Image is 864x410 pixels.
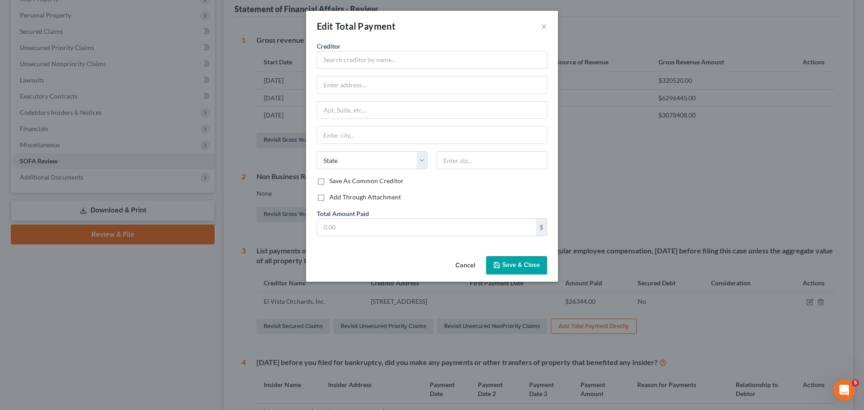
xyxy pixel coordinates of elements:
input: Search creditor by name... [317,51,547,69]
span: Save & Close [502,261,540,269]
input: Enter city... [317,126,547,144]
button: × [541,21,547,32]
button: Cancel [448,257,482,275]
input: Enter address... [317,77,547,94]
button: Save & Close [486,256,547,275]
span: Creditor [317,42,341,50]
label: Save As Common Creditor [329,176,404,185]
span: Total Payment [335,21,396,32]
input: 0.00 [317,219,536,236]
div: $ [536,219,547,236]
span: Total Amount Paid [317,210,369,217]
input: Apt, Suite, etc... [317,102,547,119]
input: Enter zip... [436,151,547,169]
span: Edit [317,21,333,32]
iframe: Intercom live chat [833,379,855,401]
label: Add Through Attachment [329,193,401,202]
span: 5 [852,379,859,387]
